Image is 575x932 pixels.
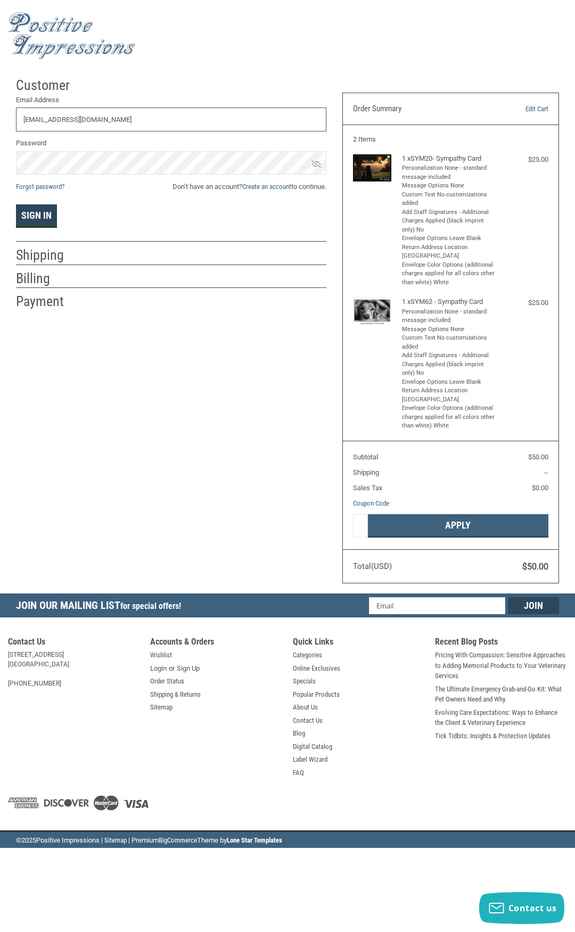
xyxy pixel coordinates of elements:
[16,183,64,191] a: Forgot password?
[402,325,497,334] li: Message Options None
[101,836,127,844] a: | Sitemap
[16,246,78,264] h2: Shipping
[16,593,186,621] h5: Join Our Mailing List
[353,468,379,476] span: Shipping
[16,95,326,105] label: Email Address
[435,637,567,650] h5: Recent Blog Posts
[499,298,548,308] div: $25.00
[402,308,497,325] li: Personalization None - standard message included
[293,715,323,726] a: Contact Us
[162,663,181,674] span: or
[150,689,201,700] a: Shipping & Returns
[532,484,548,492] span: $0.00
[8,12,136,60] img: Positive Impressions
[16,293,78,310] h2: Payment
[402,261,497,287] li: Envelope Color Options (additional charges applied for all colors other than white) White
[353,135,548,144] h3: 2 Items
[120,601,181,611] span: for special offers!
[150,637,282,650] h5: Accounts & Orders
[402,334,497,351] li: Custom Text No customizations added
[353,514,368,538] input: Gift Certificate or Coupon Code
[353,484,382,492] span: Sales Tax
[21,836,36,844] span: 2025
[402,378,497,387] li: Envelope Options Leave Blank
[150,676,184,687] a: Order Status
[435,650,567,681] a: Pricing With Compassion: Sensitive Approaches to Adding Memorial Products to Your Veterinary Serv...
[16,270,78,287] h2: Billing
[16,138,326,149] label: Password
[293,741,332,752] a: Digital Catalog
[293,702,318,713] a: About Us
[402,208,497,235] li: Add Staff Signatures - Additional Charges Applied (black imprint only) No
[402,298,497,306] h4: 1 x SYM62 - Sympathy Card
[293,728,305,739] a: Blog
[16,204,57,228] button: Sign In
[293,650,322,661] a: Categories
[159,836,197,844] a: BigCommerce
[293,637,425,650] h5: Quick Links
[177,663,200,674] a: Sign Up
[293,663,340,674] a: Online Exclusives
[435,707,567,728] a: Evolving Care Expectations: Ways to Enhance the Client & Veterinary Experience
[150,702,172,713] a: Sitemap
[402,243,497,261] li: Return Address Location [GEOGRAPHIC_DATA]
[486,104,548,114] a: Edit Cart
[16,77,78,94] h2: Customer
[293,689,340,700] a: Popular Products
[353,104,486,114] h3: Order Summary
[402,164,497,182] li: Personalization None - standard message included
[402,386,497,404] li: Return Address Location [GEOGRAPHIC_DATA]
[16,836,100,844] span: © Positive Impressions
[353,562,392,571] span: Total (USD)
[402,191,497,208] li: Custom Text No customizations added
[293,676,316,687] a: Specials
[508,597,559,614] input: Join
[150,650,172,661] a: Wishlist
[402,351,497,378] li: Add Staff Signatures - Additional Charges Applied (black imprint only) No
[508,902,557,914] span: Contact us
[402,154,497,163] h4: 1 x SYM20- Sympathy Card
[242,183,291,191] a: Create an account
[522,562,548,572] span: $50.00
[353,453,378,461] span: Subtotal
[293,768,304,778] a: FAQ
[353,499,389,507] a: Coupon Code
[172,182,326,192] span: Don’t have an account? to continue.
[369,597,505,614] input: Email
[435,731,551,741] a: Tick Tidbits: Insights & Protection Updates
[368,514,548,538] button: Apply
[150,663,167,674] a: Login
[499,154,548,165] div: $25.00
[128,835,282,848] li: | Premium Theme by
[402,182,497,191] li: Message Options None
[479,892,564,924] button: Contact us
[435,684,567,705] a: The Ultimate Emergency Grab-and-Go Kit: What Pet Owners Need and Why
[528,453,548,461] span: $50.00
[293,754,327,765] a: Label Wizard
[8,650,140,688] address: [STREET_ADDRESS] [GEOGRAPHIC_DATA] [PHONE_NUMBER]
[402,404,497,431] li: Envelope Color Options (additional charges applied for all colors other than white) White
[402,234,497,243] li: Envelope Options Leave Blank
[227,836,282,844] a: Lone Star Templates
[544,468,548,476] span: --
[8,637,140,650] h5: Contact Us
